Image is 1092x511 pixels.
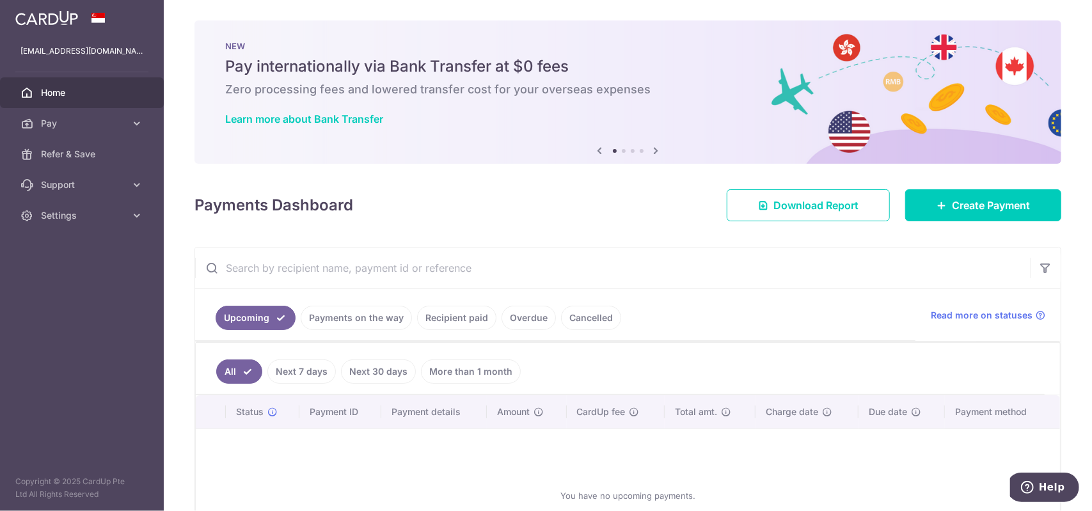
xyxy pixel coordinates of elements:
[952,198,1030,213] span: Create Payment
[727,189,890,221] a: Download Report
[225,41,1031,51] p: NEW
[194,194,353,217] h4: Payments Dashboard
[41,148,125,161] span: Refer & Save
[502,306,556,330] a: Overdue
[931,309,1033,322] span: Read more on statuses
[497,405,530,418] span: Amount
[225,82,1031,97] h6: Zero processing fees and lowered transfer cost for your overseas expenses
[41,86,125,99] span: Home
[675,405,717,418] span: Total amt.
[41,178,125,191] span: Support
[41,117,125,130] span: Pay
[945,395,1060,428] th: Payment method
[766,405,818,418] span: Charge date
[869,405,907,418] span: Due date
[216,359,262,384] a: All
[41,209,125,222] span: Settings
[931,309,1045,322] a: Read more on statuses
[417,306,496,330] a: Recipient paid
[299,395,381,428] th: Payment ID
[267,359,336,384] a: Next 7 days
[577,405,626,418] span: CardUp fee
[421,359,521,384] a: More than 1 month
[773,198,859,213] span: Download Report
[381,395,487,428] th: Payment details
[561,306,621,330] a: Cancelled
[1010,473,1079,505] iframe: Opens a widget where you can find more information
[225,56,1031,77] h5: Pay internationally via Bank Transfer at $0 fees
[341,359,416,384] a: Next 30 days
[905,189,1061,221] a: Create Payment
[194,20,1061,164] img: Bank transfer banner
[216,306,296,330] a: Upcoming
[225,113,383,125] a: Learn more about Bank Transfer
[195,248,1030,288] input: Search by recipient name, payment id or reference
[236,405,264,418] span: Status
[20,45,143,58] p: [EMAIL_ADDRESS][DOMAIN_NAME]
[15,10,78,26] img: CardUp
[301,306,412,330] a: Payments on the way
